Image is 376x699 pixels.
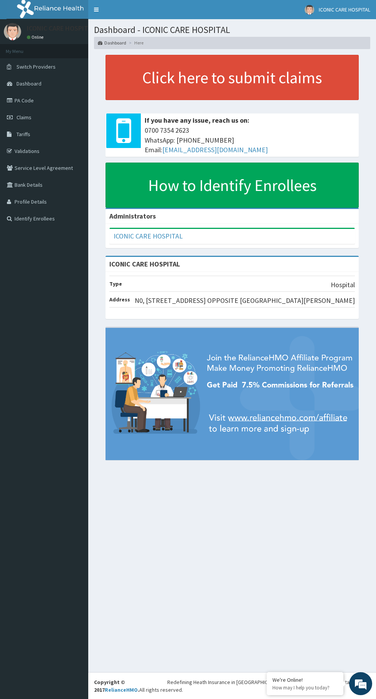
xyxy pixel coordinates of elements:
[145,125,355,155] span: 0700 7354 2623 WhatsApp: [PHONE_NUMBER] Email:
[272,676,338,683] div: We're Online!
[331,280,355,290] p: Hospital
[94,25,370,35] h1: Dashboard - ICONIC CARE HOSPITAL
[106,55,359,100] a: Click here to submit claims
[16,80,41,87] span: Dashboard
[94,679,139,693] strong: Copyright © 2017 .
[98,39,126,46] a: Dashboard
[135,296,355,306] p: N0, [STREET_ADDRESS] OPPOSITE [GEOGRAPHIC_DATA][PERSON_NAME]
[27,35,45,40] a: Online
[109,260,180,268] strong: ICONIC CARE HOSPITAL
[127,39,143,46] li: Here
[106,163,359,208] a: How to Identify Enrollees
[109,280,122,287] b: Type
[106,328,359,460] img: provider-team-banner.png
[145,116,249,125] b: If you have any issue, reach us on:
[109,296,130,303] b: Address
[114,232,183,240] a: ICONIC CARE HOSPITAL
[319,6,370,13] span: ICONIC CARE HOSPITAL
[4,23,21,40] img: User Image
[272,684,338,691] p: How may I help you today?
[16,131,30,138] span: Tariffs
[16,114,31,121] span: Claims
[162,145,268,154] a: [EMAIL_ADDRESS][DOMAIN_NAME]
[167,678,370,686] div: Redefining Heath Insurance in [GEOGRAPHIC_DATA] using Telemedicine and Data Science!
[16,63,56,70] span: Switch Providers
[105,686,138,693] a: RelianceHMO
[109,212,156,220] b: Administrators
[27,25,95,32] p: ICONIC CARE HOSPITAL
[305,5,314,15] img: User Image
